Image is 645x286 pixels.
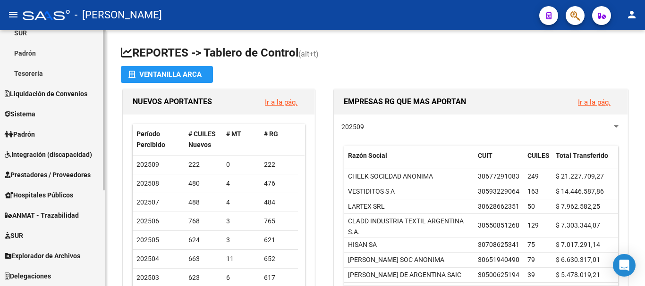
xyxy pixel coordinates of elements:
[133,97,212,106] span: NUEVOS APORTANTES
[226,130,241,138] span: # MT
[527,203,535,210] span: 50
[527,172,539,180] span: 249
[474,146,524,177] datatable-header-cell: CUIT
[8,9,19,20] mat-icon: menu
[556,152,608,159] span: Total Transferido
[264,272,294,283] div: 617
[478,152,492,159] span: CUIT
[226,159,256,170] div: 0
[264,216,294,227] div: 765
[128,66,205,83] div: Ventanilla ARCA
[527,256,535,263] span: 79
[348,254,444,265] div: [PERSON_NAME] SOC ANONIMA
[556,203,600,210] span: $ 7.962.582,25
[264,178,294,189] div: 476
[5,210,79,221] span: ANMAT - Trazabilidad
[188,197,219,208] div: 488
[121,45,630,62] h1: REPORTES -> Tablero de Control
[188,178,219,189] div: 480
[264,253,294,264] div: 652
[552,146,618,177] datatable-header-cell: Total Transferido
[578,98,611,106] a: Ir a la pág.
[226,253,256,264] div: 11
[5,230,23,241] span: SUR
[136,130,165,148] span: Período Percibido
[478,254,519,265] div: 30651940490
[527,152,550,159] span: CUILES
[478,186,519,197] div: 30593229064
[5,109,35,119] span: Sistema
[478,171,519,182] div: 30677291083
[5,89,87,99] span: Liquidación de Convenios
[348,171,433,182] div: CHEEK SOCIEDAD ANONIMA
[527,241,535,248] span: 75
[5,129,35,139] span: Padrón
[348,186,395,197] div: VESTIDITOS S A
[188,253,219,264] div: 663
[478,220,519,231] div: 30550851268
[348,201,385,212] div: LARTEX SRL
[136,236,159,244] span: 202505
[348,216,470,237] div: CLADD INDUSTRIA TEXTIL ARGENTINA S.A.
[226,235,256,245] div: 3
[226,178,256,189] div: 4
[136,161,159,168] span: 202509
[257,93,305,111] button: Ir a la pág.
[341,123,364,131] span: 202509
[478,239,519,250] div: 30708625341
[188,216,219,227] div: 768
[188,235,219,245] div: 624
[260,124,298,155] datatable-header-cell: # RG
[136,217,159,225] span: 202506
[348,239,377,250] div: HISAN SA
[626,9,637,20] mat-icon: person
[556,221,600,229] span: $ 7.303.344,07
[121,66,213,83] button: Ventanilla ARCA
[226,197,256,208] div: 4
[188,272,219,283] div: 623
[556,256,600,263] span: $ 6.630.317,01
[136,198,159,206] span: 202507
[556,241,600,248] span: $ 7.017.291,14
[5,170,91,180] span: Prestadores / Proveedores
[188,130,216,148] span: # CUILES Nuevos
[348,270,461,280] div: [PERSON_NAME] DE ARGENTINA SAIC
[265,98,297,106] a: Ir a la pág.
[527,221,539,229] span: 129
[524,146,552,177] datatable-header-cell: CUILES
[5,149,92,160] span: Integración (discapacidad)
[264,235,294,245] div: 621
[264,130,278,138] span: # RG
[136,255,159,262] span: 202504
[222,124,260,155] datatable-header-cell: # MT
[527,271,535,278] span: 39
[348,152,387,159] span: Razón Social
[5,271,51,281] span: Delegaciones
[5,251,80,261] span: Explorador de Archivos
[478,201,519,212] div: 30628662351
[298,49,319,58] span: (alt+t)
[226,272,256,283] div: 6
[5,190,73,200] span: Hospitales Públicos
[344,97,466,106] span: EMPRESAS RG QUE MAS APORTAN
[613,254,636,277] div: Open Intercom Messenger
[136,274,159,281] span: 202503
[264,197,294,208] div: 484
[264,159,294,170] div: 222
[136,180,159,187] span: 202508
[556,271,600,278] span: $ 5.478.019,21
[226,216,256,227] div: 3
[188,159,219,170] div: 222
[75,5,162,25] span: - [PERSON_NAME]
[570,93,618,111] button: Ir a la pág.
[133,124,185,155] datatable-header-cell: Período Percibido
[556,172,604,180] span: $ 21.227.709,27
[185,124,222,155] datatable-header-cell: # CUILES Nuevos
[556,188,604,195] span: $ 14.446.587,86
[527,188,539,195] span: 163
[478,270,519,280] div: 30500625194
[344,146,474,177] datatable-header-cell: Razón Social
